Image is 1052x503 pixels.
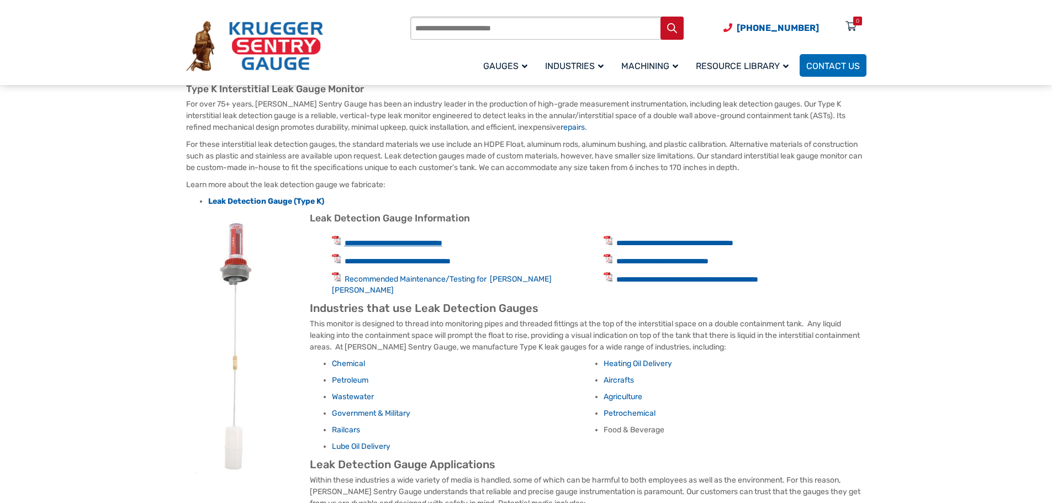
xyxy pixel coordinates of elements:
a: Leak Detection Gauge (Type K) [208,197,324,206]
a: Petroleum [332,375,368,385]
a: Railcars [332,425,360,435]
a: Government & Military [332,409,410,418]
a: Gauges [477,52,538,78]
p: Learn more about the leak detection gauge we fabricate: [186,179,866,190]
a: Contact Us [800,54,866,77]
h2: Leak Detection Gauge Applications [186,458,866,472]
a: Resource Library [689,52,800,78]
a: Phone Number (920) 434-8860 [723,21,819,35]
a: repairs [561,123,585,132]
a: Aircrafts [604,375,634,385]
h3: Leak Detection Gauge Information [186,213,866,225]
a: Machining [615,52,689,78]
a: Chemical [332,359,365,368]
h3: Type K Interstitial Leak Gauge Monitor [186,83,866,96]
p: For over 75+ years, [PERSON_NAME] Sentry Gauge has been an industry leader in the production of h... [186,98,866,133]
span: Resource Library [696,61,789,71]
a: Wastewater [332,392,374,401]
p: For these interstitial leak detection gauges, the standard materials we use include an HDPE Float... [186,139,866,173]
a: Industries [538,52,615,78]
a: Petrochemical [604,409,655,418]
img: Krueger Sentry Gauge [186,21,323,72]
span: Machining [621,61,678,71]
span: Contact Us [806,61,860,71]
a: Recommended Maintenance/Testing for [PERSON_NAME] [PERSON_NAME] [332,274,552,295]
h2: Industries that use Leak Detection Gauges [186,301,866,315]
span: Industries [545,61,604,71]
a: Lube Oil Delivery [332,442,390,451]
p: This monitor is designed to thread into monitoring pipes and threaded fittings at the top of the ... [186,318,866,353]
span: Gauges [483,61,527,71]
li: Food & Beverage [604,425,866,436]
span: [PHONE_NUMBER] [737,23,819,33]
a: Heating Oil Delivery [604,359,672,368]
a: Agriculture [604,392,642,401]
img: leak detection gauge [186,213,297,482]
div: 0 [856,17,859,25]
